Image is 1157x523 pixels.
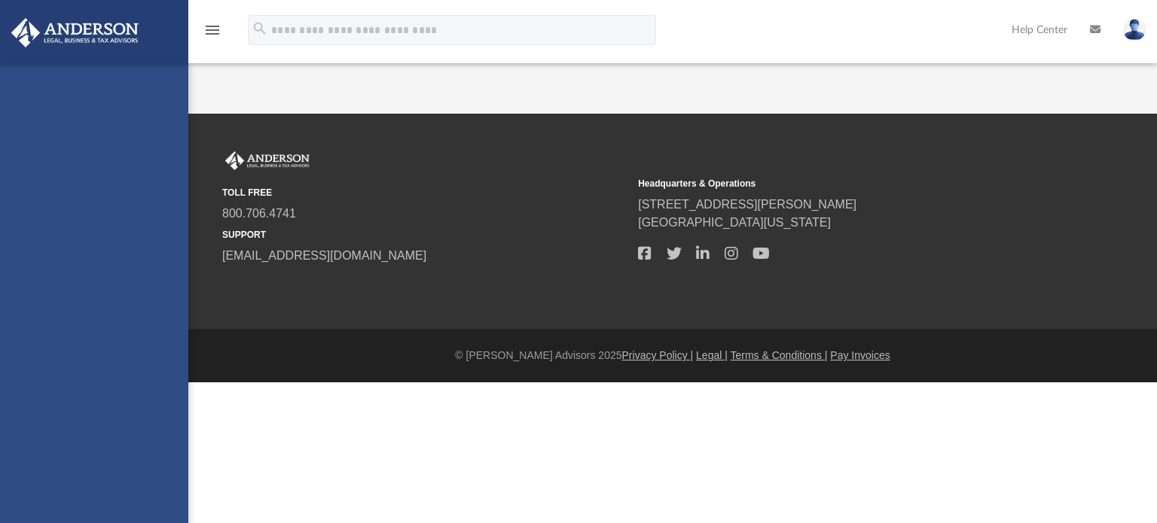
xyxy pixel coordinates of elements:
a: Terms & Conditions | [731,349,828,361]
i: menu [203,21,221,39]
a: Privacy Policy | [622,349,694,361]
i: search [252,20,268,37]
a: 800.706.4741 [222,207,296,220]
div: © [PERSON_NAME] Advisors 2025 [188,348,1157,363]
a: Pay Invoices [830,349,890,361]
img: Anderson Advisors Platinum Portal [222,151,313,171]
a: [EMAIL_ADDRESS][DOMAIN_NAME] [222,249,426,262]
a: Legal | [696,349,728,361]
small: Headquarters & Operations [638,177,1043,190]
img: User Pic [1123,19,1146,41]
small: SUPPORT [222,228,627,242]
a: [STREET_ADDRESS][PERSON_NAME] [638,198,856,211]
small: TOLL FREE [222,186,627,199]
img: Anderson Advisors Platinum Portal [7,18,143,47]
a: [GEOGRAPHIC_DATA][US_STATE] [638,216,831,229]
a: menu [203,29,221,39]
